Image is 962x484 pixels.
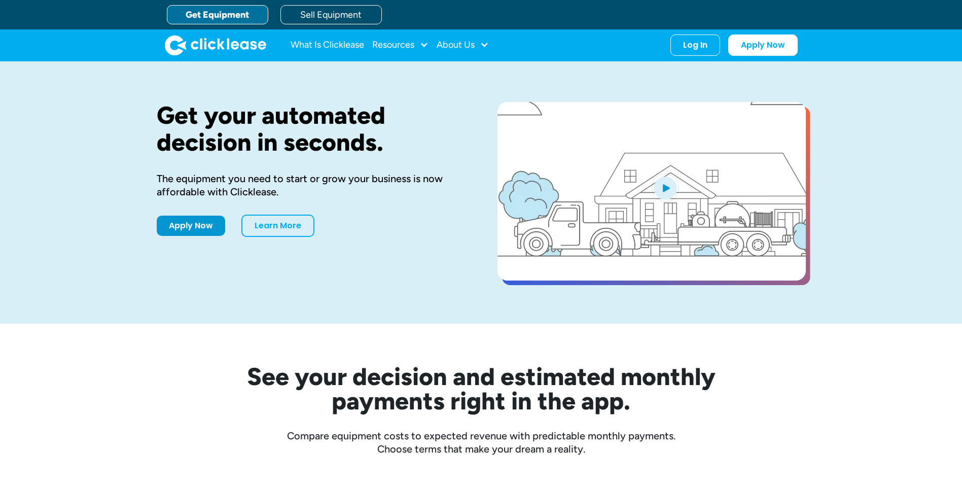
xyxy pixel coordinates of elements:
[157,102,465,156] h1: Get your automated decision in seconds.
[683,40,707,50] div: Log In
[157,429,806,456] div: Compare equipment costs to expected revenue with predictable monthly payments. Choose terms that ...
[280,5,382,24] a: Sell Equipment
[167,5,268,24] a: Get Equipment
[497,102,806,281] a: open lightbox
[291,35,364,55] a: What Is Clicklease
[157,172,465,198] div: The equipment you need to start or grow your business is now affordable with Clicklease.
[197,364,765,413] h2: See your decision and estimated monthly payments right in the app.
[728,34,798,56] a: Apply Now
[652,174,679,202] img: Blue play button logo on a light blue circular background
[157,216,225,236] a: Apply Now
[241,215,314,237] a: Learn More
[437,35,489,55] div: About Us
[165,35,266,55] a: home
[165,35,266,55] img: Clicklease logo
[372,35,429,55] div: Resources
